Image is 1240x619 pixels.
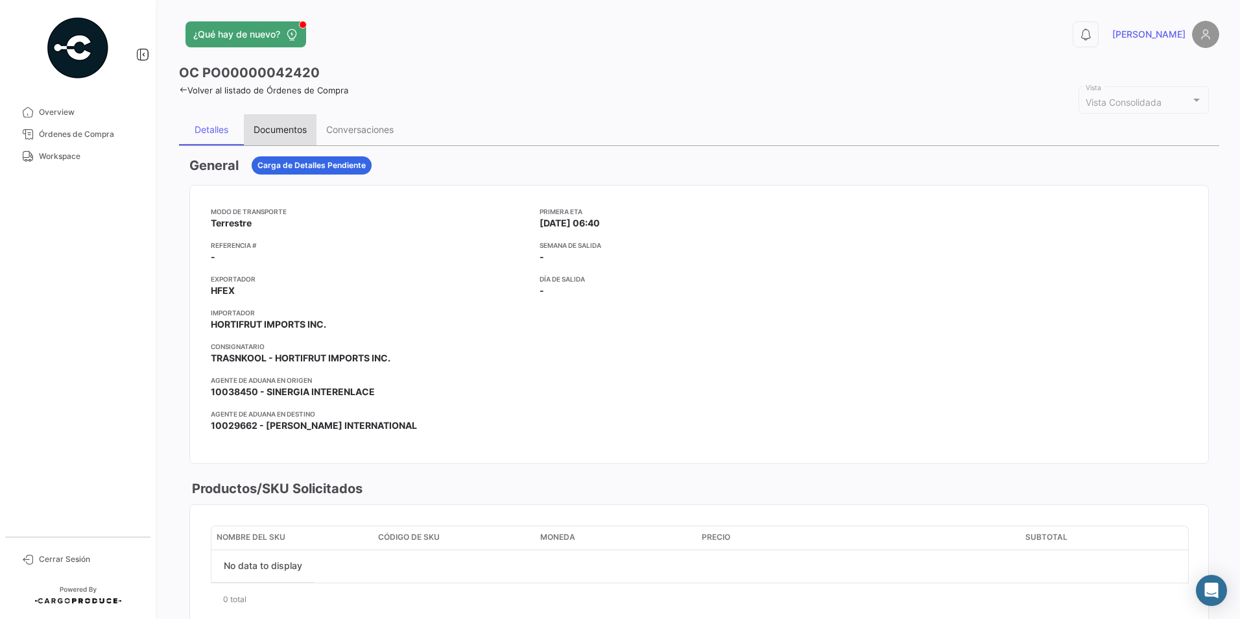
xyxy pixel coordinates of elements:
[10,101,145,123] a: Overview
[179,85,348,95] a: Volver al listado de Órdenes de Compra
[211,284,235,297] span: HFEX
[254,124,307,135] div: Documentos
[211,526,373,550] datatable-header-cell: Nombre del SKU
[540,250,544,263] span: -
[540,274,858,284] app-card-info-title: Día de Salida
[211,240,529,250] app-card-info-title: Referencia #
[211,352,390,365] span: TRASNKOOL - HORTIFRUT IMPORTS INC.
[217,531,285,543] span: Nombre del SKU
[535,526,697,550] datatable-header-cell: Moneda
[211,550,315,583] div: No data to display
[45,16,110,80] img: powered-by.png
[1192,21,1219,48] img: placeholder-user.png
[540,217,600,230] span: [DATE] 06:40
[193,28,280,41] span: ¿Qué hay de nuevo?
[540,284,544,297] span: -
[211,385,375,398] span: 10038450 - SINERGIA INTERENLACE
[39,128,140,140] span: Órdenes de Compra
[211,217,252,230] span: Terrestre
[540,240,858,250] app-card-info-title: Semana de Salida
[189,479,363,498] h3: Productos/SKU Solicitados
[211,375,529,385] app-card-info-title: Agente de Aduana en Origen
[1112,28,1186,41] span: [PERSON_NAME]
[373,526,534,550] datatable-header-cell: Código de SKU
[211,206,529,217] app-card-info-title: Modo de Transporte
[39,553,140,565] span: Cerrar Sesión
[211,250,215,263] span: -
[179,64,320,82] h3: OC PO00000042420
[211,274,529,284] app-card-info-title: Exportador
[211,318,326,331] span: HORTIFRUT IMPORTS INC.
[326,124,394,135] div: Conversaciones
[702,531,730,543] span: Precio
[540,206,858,217] app-card-info-title: Primera ETA
[1196,575,1227,606] div: Abrir Intercom Messenger
[211,308,529,318] app-card-info-title: Importador
[211,409,529,419] app-card-info-title: Agente de Aduana en Destino
[257,160,366,171] span: Carga de Detalles Pendiente
[1086,97,1162,108] mat-select-trigger: Vista Consolidada
[1025,531,1067,543] span: Subtotal
[195,124,228,135] div: Detalles
[211,341,529,352] app-card-info-title: Consignatario
[185,21,306,47] button: ¿Qué hay de nuevo?
[378,531,440,543] span: Código de SKU
[211,583,1187,616] div: 0 total
[540,531,575,543] span: Moneda
[39,151,140,162] span: Workspace
[211,419,417,432] span: 10029662 - [PERSON_NAME] INTERNATIONAL
[10,145,145,167] a: Workspace
[39,106,140,118] span: Overview
[10,123,145,145] a: Órdenes de Compra
[189,156,239,175] h3: General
